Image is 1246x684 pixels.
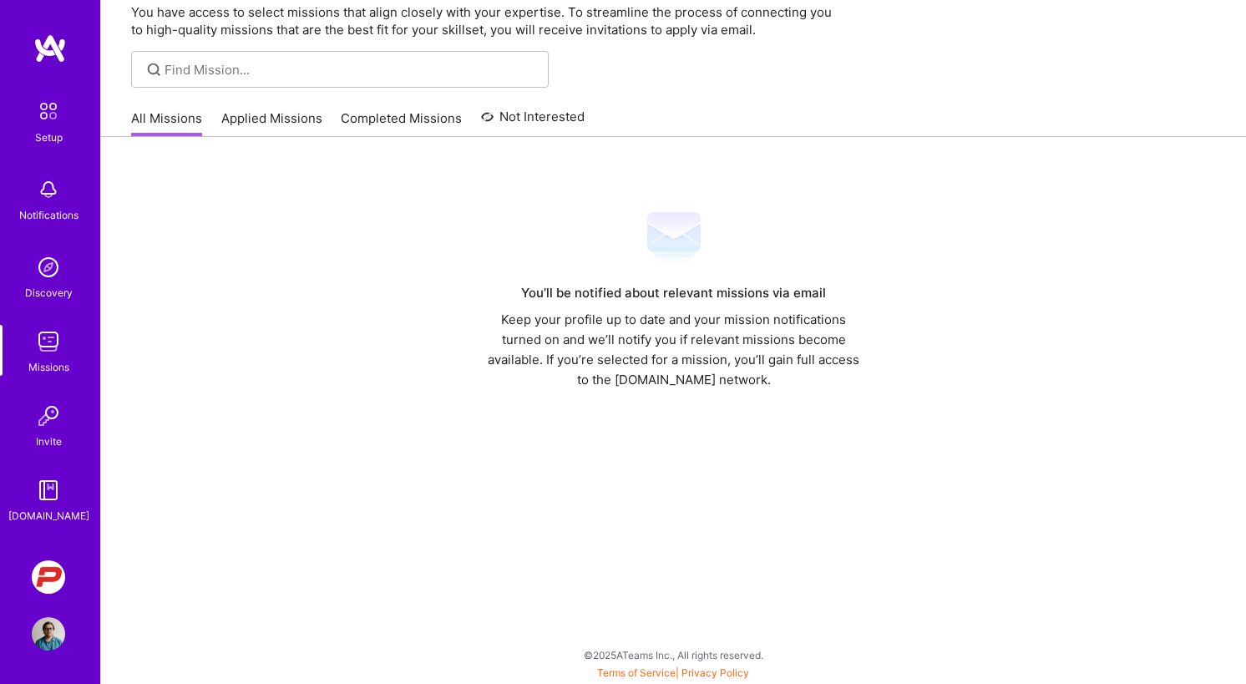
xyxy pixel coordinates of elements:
[647,210,701,264] img: Mail
[35,129,63,146] div: Setup
[25,284,73,301] div: Discovery
[32,173,65,206] img: bell
[32,251,65,284] img: discovery
[144,60,164,79] i: icon SearchGrey
[32,560,65,594] img: PCarMarket: Car Marketplace Web App Redesign
[481,310,867,390] div: Keep your profile up to date and your mission notifications turned on and we’ll notify you if rel...
[597,666,749,679] span: |
[341,109,462,137] a: Completed Missions
[8,507,89,524] div: [DOMAIN_NAME]
[481,107,585,137] a: Not Interested
[131,109,202,137] a: All Missions
[165,61,536,79] input: Find Mission...
[19,206,79,224] div: Notifications
[28,617,69,651] a: User Avatar
[221,109,322,137] a: Applied Missions
[33,33,67,63] img: logo
[28,560,69,594] a: PCarMarket: Car Marketplace Web App Redesign
[681,666,749,679] a: Privacy Policy
[481,283,867,303] div: You’ll be notified about relevant missions via email
[31,94,66,129] img: setup
[28,358,69,376] div: Missions
[597,666,676,679] a: Terms of Service
[32,617,65,651] img: User Avatar
[131,3,1216,38] p: You have access to select missions that align closely with your expertise. To streamline the proc...
[32,474,65,507] img: guide book
[32,325,65,358] img: teamwork
[36,433,62,450] div: Invite
[100,634,1246,676] div: © 2025 ATeams Inc., All rights reserved.
[32,399,65,433] img: Invite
